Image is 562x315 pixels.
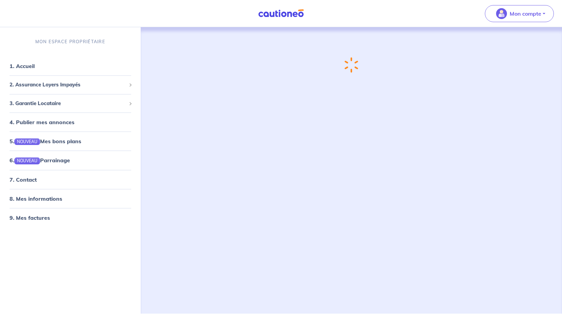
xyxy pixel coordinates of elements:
div: 5.NOUVEAUMes bons plans [3,134,138,148]
a: 8. Mes informations [10,195,62,202]
p: Mon compte [510,10,541,18]
img: Cautioneo [256,9,306,18]
div: 6.NOUVEAUParrainage [3,153,138,167]
div: 3. Garantie Locataire [3,97,138,110]
div: 2. Assurance Loyers Impayés [3,78,138,92]
img: loading-spinner [345,57,358,73]
span: 2. Assurance Loyers Impayés [10,81,126,89]
a: 7. Contact [10,176,37,183]
div: 4. Publier mes annonces [3,115,138,129]
div: 8. Mes informations [3,192,138,205]
div: 7. Contact [3,172,138,186]
a: 9. Mes factures [10,214,50,221]
p: MON ESPACE PROPRIÉTAIRE [35,38,105,45]
a: 4. Publier mes annonces [10,119,74,126]
div: 1. Accueil [3,59,138,73]
a: 6.NOUVEAUParrainage [10,157,70,164]
div: 9. Mes factures [3,211,138,224]
a: 1. Accueil [10,63,35,69]
a: 5.NOUVEAUMes bons plans [10,138,81,145]
span: 3. Garantie Locataire [10,99,126,107]
button: illu_account_valid_menu.svgMon compte [485,5,554,22]
img: illu_account_valid_menu.svg [496,8,507,19]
